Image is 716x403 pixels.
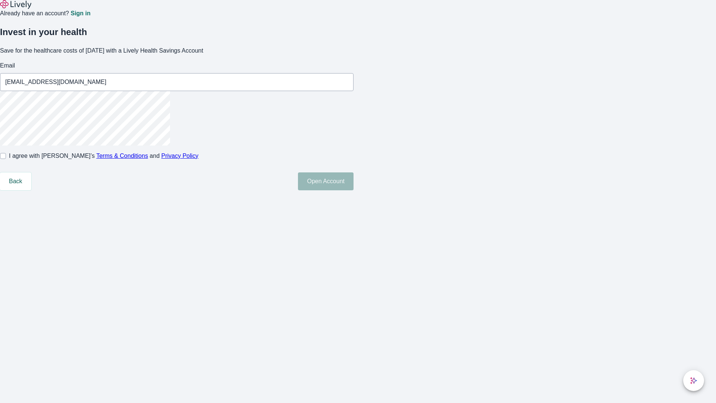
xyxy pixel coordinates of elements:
[9,151,198,160] span: I agree with [PERSON_NAME]’s and
[683,370,704,391] button: chat
[690,377,697,384] svg: Lively AI Assistant
[70,10,90,16] a: Sign in
[96,153,148,159] a: Terms & Conditions
[161,153,199,159] a: Privacy Policy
